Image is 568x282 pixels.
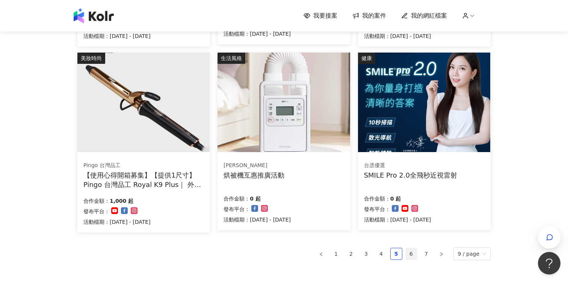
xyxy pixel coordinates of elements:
p: 活動檔期：[DATE] - [DATE] [83,217,151,226]
a: 我的案件 [352,12,386,20]
a: 我的網紅檔案 [401,12,447,20]
div: [PERSON_NAME] [224,162,284,169]
img: SMILE Pro 2.0全飛秒近視雷射 [358,53,490,152]
div: 生活風格 [218,53,245,64]
li: 7 [420,248,432,260]
div: SMILE Pro 2.0全飛秒近視雷射 [364,170,457,180]
li: 3 [360,248,372,260]
li: 6 [405,248,417,260]
div: Pingo 台灣品工 [83,162,204,169]
div: 台丞優選 [364,162,457,169]
div: 烘被機互惠推廣活動 [224,170,284,180]
a: 3 [361,248,372,259]
p: 1,000 起 [110,196,133,205]
button: right [435,248,447,260]
iframe: Help Scout Beacon - Open [538,252,560,274]
p: 活動檔期：[DATE] - [DATE] [364,32,431,41]
a: 4 [376,248,387,259]
div: 美妝時尚 [77,53,105,64]
a: 7 [421,248,432,259]
p: 發布平台： [83,207,110,216]
span: 我的網紅檔案 [411,12,447,20]
div: 【使用心得開箱募集】【提供1尺寸】 Pingo 台灣品工 Royal K9 Plus｜ 外噴式負離子加長電棒-革命進化款 [83,170,204,189]
a: 我要接案 [304,12,337,20]
div: Page Size [453,247,491,260]
span: 我的案件 [362,12,386,20]
span: 我要接案 [313,12,337,20]
p: 0 起 [390,194,401,203]
a: 2 [346,248,357,259]
p: 合作金額： [224,194,250,203]
li: Next Page [435,248,447,260]
span: right [439,252,444,256]
li: 5 [390,248,402,260]
div: 健康 [358,53,375,64]
span: left [319,252,323,256]
li: 1 [330,248,342,260]
li: Previous Page [315,248,327,260]
p: 活動檔期：[DATE] - [DATE] [224,29,291,38]
button: left [315,248,327,260]
p: 合作金額： [364,194,390,203]
span: 9 / page [458,248,486,260]
img: logo [74,8,114,23]
li: 2 [345,248,357,260]
p: 活動檔期：[DATE] - [DATE] [83,32,151,41]
p: 合作金額： [83,196,110,205]
p: 活動檔期：[DATE] - [DATE] [364,215,431,224]
img: Pingo 台灣品工 Royal K9 Plus｜ 外噴式負離子加長電棒-革命進化款 [77,53,210,152]
li: 4 [375,248,387,260]
p: 0 起 [250,194,261,203]
p: 發布平台： [364,205,390,214]
img: 強力烘被機 FK-H1 [218,53,350,152]
a: 6 [406,248,417,259]
p: 活動檔期：[DATE] - [DATE] [224,215,291,224]
p: 發布平台： [224,205,250,214]
a: 1 [331,248,342,259]
a: 5 [391,248,402,259]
